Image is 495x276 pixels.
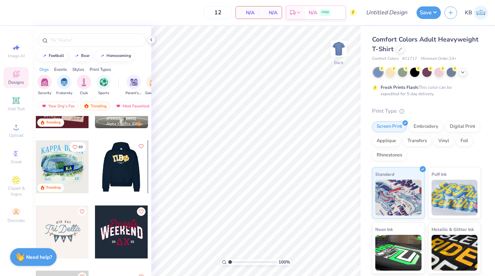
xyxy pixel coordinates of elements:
div: Most Favorited [112,102,153,110]
span: Sorority [38,91,51,96]
button: filter button [37,75,52,96]
button: filter button [77,75,91,96]
span: Sports [98,91,109,96]
div: Screen Print [372,121,407,132]
span: N/A [309,9,317,16]
div: football [49,54,64,58]
img: Standard [375,180,422,216]
div: Events [54,66,67,73]
button: Like [137,207,146,216]
span: Parent's Weekend [125,91,142,96]
span: Club [80,91,88,96]
span: Designs [8,79,24,85]
span: KB [465,9,472,17]
img: most_fav.gif [41,103,47,108]
div: Trending [46,185,61,190]
img: Fraternity Image [60,78,68,86]
button: filter button [56,75,72,96]
div: filter for Fraternity [56,75,72,96]
img: trend_line.gif [42,54,47,58]
span: N/A [263,9,277,16]
div: Vinyl [434,136,454,146]
span: Fraternity [56,91,72,96]
span: Greek [11,159,22,165]
div: Trending [46,120,61,125]
div: Trending [80,102,110,110]
button: filter button [125,75,142,96]
span: Comfort Colors Adult Heavyweight T-Shirt [372,35,479,53]
button: Like [78,207,86,216]
div: Transfers [403,136,432,146]
div: Digital Print [445,121,480,132]
span: [PERSON_NAME] [106,116,136,121]
img: Puff Ink [432,180,478,216]
img: trend_line.gif [74,54,80,58]
span: Metallic & Glitter Ink [432,226,474,233]
a: KB [465,6,488,20]
span: Comfort Colors [372,56,399,62]
div: This color can be expedited for 5 day delivery. [381,84,469,97]
div: Orgs [39,66,49,73]
span: Puff Ink [432,170,447,178]
span: Clipart & logos [4,185,29,197]
img: Sports Image [100,78,108,86]
span: Minimum Order: 24 + [421,56,457,62]
img: trending.gif [84,103,89,108]
img: Kayla Berkoff [474,6,488,20]
div: Embroidery [409,121,443,132]
button: bear [70,50,93,61]
span: Add Text [8,106,25,112]
div: Print Types [90,66,111,73]
span: N/A [240,9,254,16]
span: Game Day [145,91,162,96]
div: filter for Club [77,75,91,96]
button: homecoming [95,50,134,61]
div: filter for Sports [96,75,111,96]
div: filter for Parent's Weekend [125,75,142,96]
img: Sorority Image [41,78,49,86]
div: filter for Sorority [37,75,52,96]
img: Club Image [80,78,88,86]
strong: Fresh Prints Flash: [381,84,419,90]
div: Your Org's Fav [38,102,78,110]
div: Applique [372,136,401,146]
div: bear [81,54,90,58]
button: Like [69,142,86,152]
input: Untitled Design [360,5,413,20]
img: Neon Ink [375,235,422,271]
div: homecoming [106,54,131,58]
div: filter for Game Day [145,75,162,96]
button: football [38,50,67,61]
img: Game Day Image [149,78,158,86]
span: 100 % [279,259,290,265]
span: Alpha Xi Delta, [GEOGRAPHIC_DATA][US_STATE] [106,121,145,127]
input: – – [204,6,232,19]
span: 89 [78,145,83,149]
button: filter button [145,75,162,96]
img: Back [332,42,346,56]
span: Image AI [8,53,25,59]
strong: Need help? [26,254,52,261]
input: Try "Alpha" [49,37,141,44]
span: Neon Ink [375,226,393,233]
span: Standard [375,170,394,178]
span: FREE [322,10,329,15]
img: Parent's Weekend Image [130,78,138,86]
button: Save [417,6,441,19]
div: Styles [72,66,84,73]
span: Upload [9,132,23,138]
span: Decorate [8,218,25,223]
span: # C1717 [402,56,417,62]
img: most_fav.gif [115,103,121,108]
img: Metallic & Glitter Ink [432,235,478,271]
img: trend_line.gif [99,54,105,58]
div: Rhinestones [372,150,407,161]
div: Foil [456,136,473,146]
div: Back [334,59,343,66]
button: filter button [96,75,111,96]
div: Print Type [372,107,481,115]
button: Like [137,142,146,151]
